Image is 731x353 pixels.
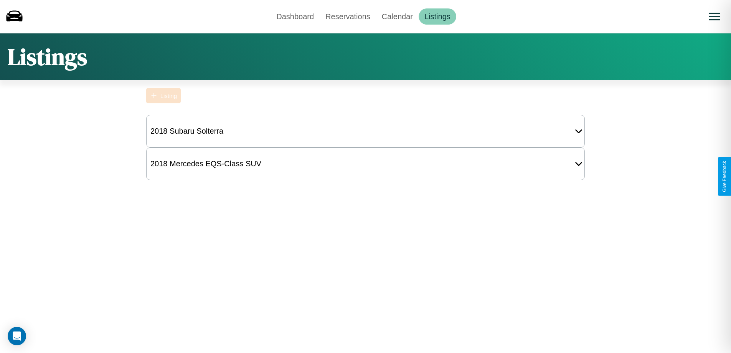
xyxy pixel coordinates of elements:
[147,156,265,172] div: 2018 Mercedes EQS-Class SUV
[146,88,181,103] button: Listing
[8,327,26,345] div: Open Intercom Messenger
[320,8,376,25] a: Reservations
[160,93,177,99] div: Listing
[722,161,727,192] div: Give Feedback
[376,8,419,25] a: Calendar
[8,41,87,73] h1: Listings
[147,123,227,139] div: 2018 Subaru Solterra
[271,8,320,25] a: Dashboard
[704,6,725,27] button: Open menu
[419,8,456,25] a: Listings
